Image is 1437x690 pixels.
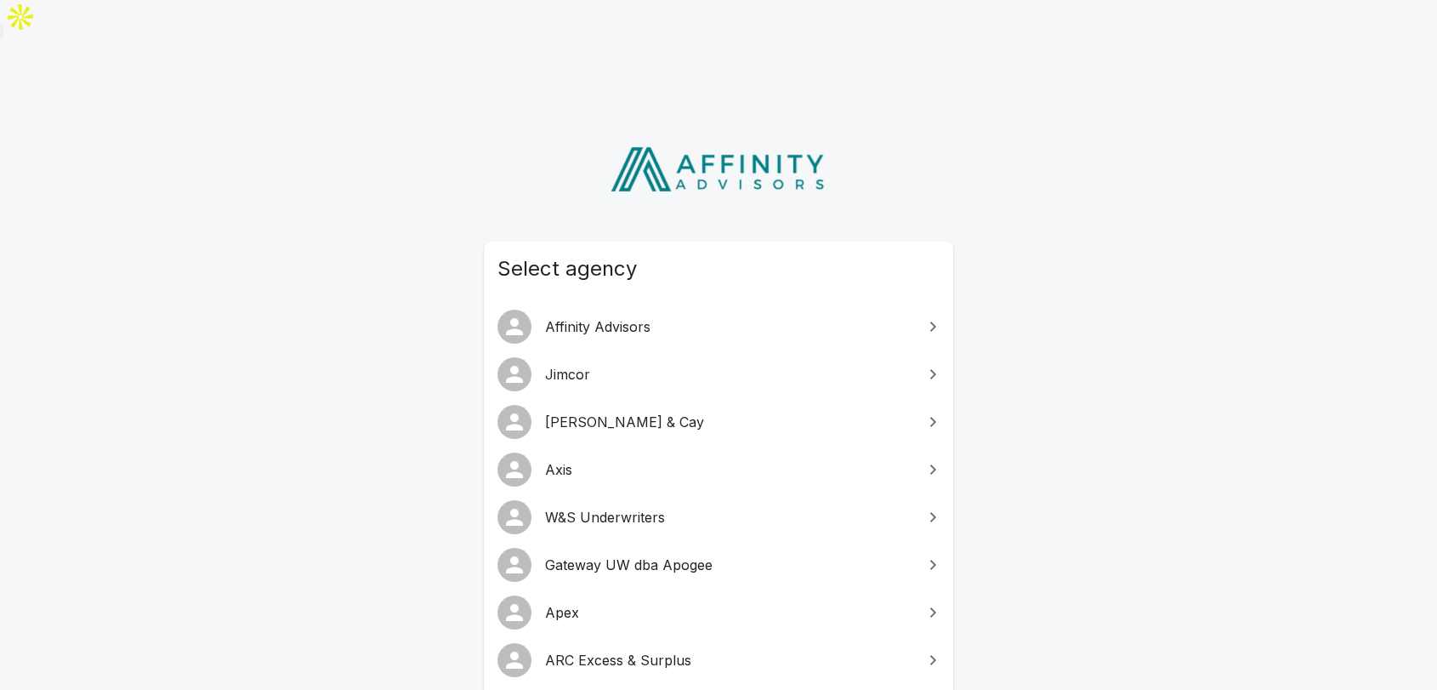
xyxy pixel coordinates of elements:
a: Jimcor [484,351,953,398]
span: [PERSON_NAME] & Cay [545,412,912,432]
a: W&S Underwriters [484,493,953,541]
span: Select agency [497,255,940,282]
span: W&S Underwriters [545,507,912,527]
a: Axis [484,446,953,493]
a: Apex [484,589,953,636]
span: Apex [545,602,912,623]
a: Affinity Advisors [484,303,953,351]
span: Affinity Advisors [545,316,912,337]
span: Jimcor [545,364,912,385]
span: Axis [545,459,912,480]
span: Gateway UW dba Apogee [545,555,912,575]
img: Affinity Advisors Logo [597,141,841,197]
a: ARC Excess & Surplus [484,636,953,684]
a: Gateway UW dba Apogee [484,541,953,589]
a: [PERSON_NAME] & Cay [484,398,953,446]
span: ARC Excess & Surplus [545,650,912,670]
